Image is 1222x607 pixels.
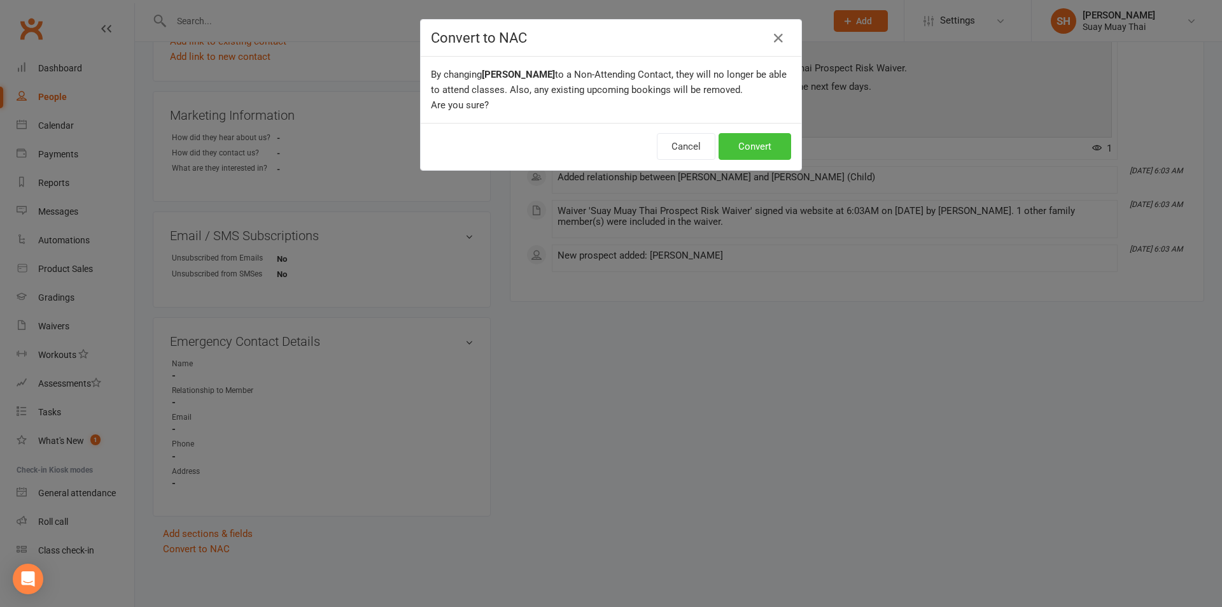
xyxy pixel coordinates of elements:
button: Close [768,28,789,48]
h4: Convert to NAC [431,30,791,46]
button: Convert [719,133,791,160]
b: [PERSON_NAME] [482,69,555,80]
div: By changing to a Non-Attending Contact, they will no longer be able to attend classes. Also, any ... [421,57,801,123]
div: Open Intercom Messenger [13,564,43,594]
button: Cancel [657,133,715,160]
